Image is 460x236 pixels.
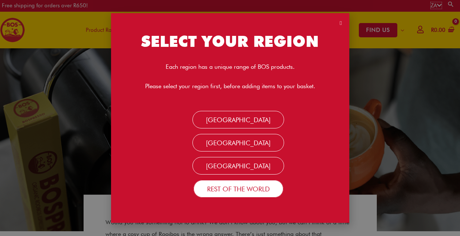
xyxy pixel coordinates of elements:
a: Rest Of the World [194,180,283,198]
p: Please select your region first, before adding items to your basket. [118,82,342,91]
p: Each region has a unique range of BOS products. [118,62,342,71]
a: [GEOGRAPHIC_DATA] [192,157,284,175]
a: [GEOGRAPHIC_DATA] [192,134,284,151]
nav: Menu [118,115,342,194]
a: Close [340,20,342,26]
a: [GEOGRAPHIC_DATA] [192,111,284,128]
h2: SELECT YOUR REGION [118,31,342,52]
